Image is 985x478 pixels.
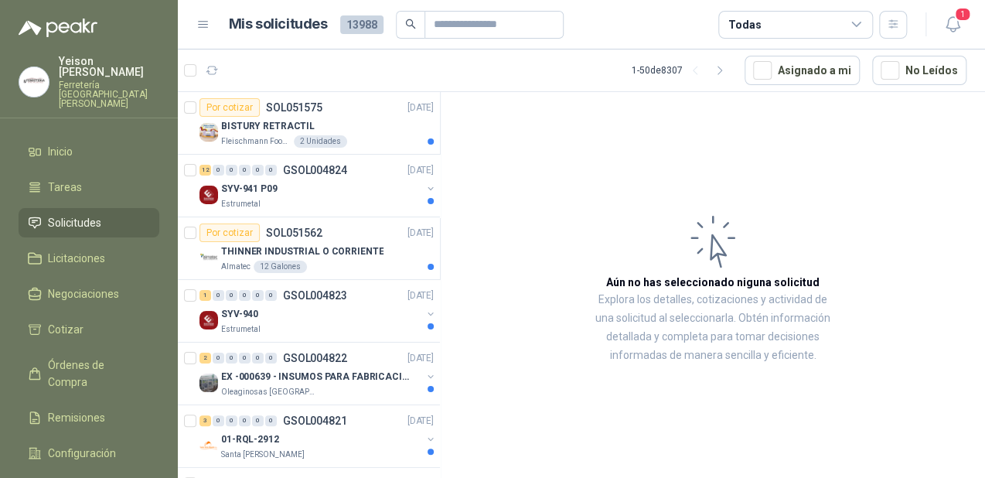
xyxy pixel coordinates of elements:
[48,321,84,338] span: Cotizar
[954,7,971,22] span: 1
[199,374,218,392] img: Company Logo
[283,290,347,301] p: GSOL004823
[213,290,224,301] div: 0
[48,214,101,231] span: Solicitudes
[199,353,211,364] div: 2
[221,323,261,336] p: Estrumetal
[199,98,260,117] div: Por cotizar
[199,224,260,242] div: Por cotizar
[221,182,278,196] p: SYV-941 P09
[340,15,383,34] span: 13988
[199,415,211,426] div: 3
[199,248,218,267] img: Company Logo
[294,135,347,148] div: 2 Unidades
[283,165,347,176] p: GSOL004824
[178,217,440,280] a: Por cotizarSOL051562[DATE] Company LogoTHINNER INDUSTRIAL O CORRIENTEAlmatec12 Galones
[872,56,966,85] button: No Leídos
[221,119,315,134] p: BISTURY RETRACTIL
[59,56,159,77] p: Yeison [PERSON_NAME]
[19,403,159,432] a: Remisiones
[595,291,830,365] p: Explora los detalles, cotizaciones y actividad de una solicitud al seleccionarla. Obtén informaci...
[19,439,159,468] a: Configuración
[606,274,820,291] h3: Aún no has seleccionado niguna solicitud
[745,56,860,85] button: Asignado a mi
[407,163,434,178] p: [DATE]
[252,353,264,364] div: 0
[199,290,211,301] div: 1
[266,102,322,113] p: SOL051575
[226,415,237,426] div: 0
[178,92,440,155] a: Por cotizarSOL051575[DATE] Company LogoBISTURY RETRACTILFleischmann Foods S.A.2 Unidades
[19,172,159,202] a: Tareas
[265,165,277,176] div: 0
[199,161,437,210] a: 12 0 0 0 0 0 GSOL004824[DATE] Company LogoSYV-941 P09Estrumetal
[221,244,383,259] p: THINNER INDUSTRIAL O CORRIENTE
[199,286,437,336] a: 1 0 0 0 0 0 GSOL004823[DATE] Company LogoSYV-940Estrumetal
[19,67,49,97] img: Company Logo
[199,165,211,176] div: 12
[226,353,237,364] div: 0
[59,80,159,108] p: Ferretería [GEOGRAPHIC_DATA][PERSON_NAME]
[221,307,258,322] p: SYV-940
[221,386,319,398] p: Oleaginosas [GEOGRAPHIC_DATA][PERSON_NAME]
[199,311,218,329] img: Company Logo
[407,226,434,241] p: [DATE]
[48,445,116,462] span: Configuración
[265,290,277,301] div: 0
[407,101,434,115] p: [DATE]
[221,449,305,461] p: Santa [PERSON_NAME]
[407,414,434,428] p: [DATE]
[266,227,322,238] p: SOL051562
[199,123,218,142] img: Company Logo
[199,436,218,455] img: Company Logo
[48,409,105,426] span: Remisiones
[19,19,97,37] img: Logo peakr
[199,186,218,204] img: Company Logo
[407,289,434,303] p: [DATE]
[239,290,251,301] div: 0
[226,290,237,301] div: 0
[48,285,119,302] span: Negociaciones
[632,58,732,83] div: 1 - 50 de 8307
[265,353,277,364] div: 0
[407,351,434,366] p: [DATE]
[283,353,347,364] p: GSOL004822
[19,137,159,166] a: Inicio
[728,16,761,33] div: Todas
[939,11,966,39] button: 1
[199,349,437,398] a: 2 0 0 0 0 0 GSOL004822[DATE] Company LogoEX -000639 - INSUMOS PARA FABRICACION DE MALLA TAMOleagi...
[221,432,279,447] p: 01-RQL-2912
[239,165,251,176] div: 0
[221,370,414,384] p: EX -000639 - INSUMOS PARA FABRICACION DE MALLA TAM
[252,165,264,176] div: 0
[226,165,237,176] div: 0
[213,353,224,364] div: 0
[254,261,307,273] div: 12 Galones
[48,357,145,391] span: Órdenes de Compra
[19,208,159,237] a: Solicitudes
[213,165,224,176] div: 0
[252,290,264,301] div: 0
[239,353,251,364] div: 0
[229,13,328,36] h1: Mis solicitudes
[48,143,73,160] span: Inicio
[19,244,159,273] a: Licitaciones
[283,415,347,426] p: GSOL004821
[252,415,264,426] div: 0
[405,19,416,29] span: search
[221,198,261,210] p: Estrumetal
[48,250,105,267] span: Licitaciones
[265,415,277,426] div: 0
[19,315,159,344] a: Cotizar
[213,415,224,426] div: 0
[239,415,251,426] div: 0
[19,350,159,397] a: Órdenes de Compra
[221,261,251,273] p: Almatec
[221,135,291,148] p: Fleischmann Foods S.A.
[48,179,82,196] span: Tareas
[19,279,159,309] a: Negociaciones
[199,411,437,461] a: 3 0 0 0 0 0 GSOL004821[DATE] Company Logo01-RQL-2912Santa [PERSON_NAME]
